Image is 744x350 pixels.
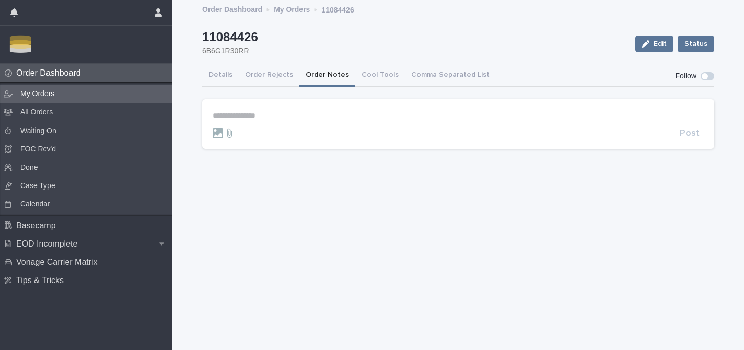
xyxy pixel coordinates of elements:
[405,65,496,87] button: Comma Separated List
[12,107,61,117] p: All Orders
[355,65,405,87] button: Cool Tools
[202,65,239,87] button: Details
[12,181,64,191] p: Case Type
[202,32,627,42] p: 11084426
[654,40,667,48] span: Edit
[12,220,64,230] p: Basecamp
[12,239,86,249] p: EOD Incomplete
[12,126,65,136] p: Waiting On
[12,199,59,209] p: Calendar
[12,162,46,172] p: Done
[676,129,704,138] button: Post
[202,2,262,15] a: Order Dashboard
[8,34,33,55] img: Zbn3osBRTqmJoOucoKu4
[299,65,355,87] button: Order Notes
[676,71,696,81] p: Follow
[239,65,299,87] button: Order Rejects
[12,144,64,154] p: FOC Rcv'd
[12,89,63,99] p: My Orders
[678,36,714,52] button: Status
[202,46,623,56] p: 6B6G1R30RR
[12,257,106,267] p: Vonage Carrier Matrix
[12,68,89,78] p: Order Dashboard
[680,129,700,138] span: Post
[321,3,354,15] p: 11084426
[635,36,673,52] button: Edit
[12,275,72,285] p: Tips & Tricks
[684,39,707,49] span: Status
[274,2,310,15] a: My Orders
